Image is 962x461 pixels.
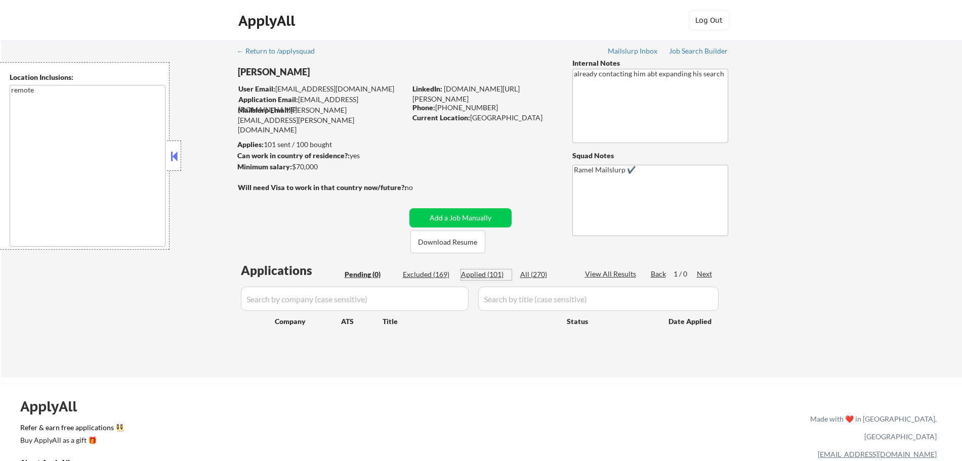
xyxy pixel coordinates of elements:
div: [EMAIL_ADDRESS][DOMAIN_NAME] [238,84,406,94]
strong: Current Location: [412,113,470,122]
div: Title [383,316,557,327]
div: Company [275,316,341,327]
a: ← Return to /applysquad [237,47,324,57]
div: Next [697,269,713,279]
div: All (270) [520,269,571,280]
button: Download Resume [410,231,485,253]
div: Job Search Builder [669,48,728,55]
div: Applied (101) [461,269,512,280]
div: ATS [341,316,383,327]
div: Made with ❤️ in [GEOGRAPHIC_DATA], [GEOGRAPHIC_DATA] [806,410,937,445]
a: [DOMAIN_NAME][URL][PERSON_NAME] [412,84,520,103]
strong: Can work in country of residence?: [237,151,350,160]
div: ApplyAll [20,398,89,415]
input: Search by title (case sensitive) [478,287,719,311]
div: Status [567,312,654,330]
strong: Minimum salary: [237,162,292,171]
div: [GEOGRAPHIC_DATA] [412,113,556,123]
div: [PERSON_NAME][EMAIL_ADDRESS][PERSON_NAME][DOMAIN_NAME] [238,105,406,135]
a: Buy ApplyAll as a gift 🎁 [20,435,121,447]
div: Back [651,269,667,279]
div: 1 / 0 [674,269,697,279]
div: no [405,182,434,193]
a: Job Search Builder [669,47,728,57]
strong: User Email: [238,84,275,93]
div: yes [237,151,403,161]
div: Internal Notes [572,58,728,68]
strong: Phone: [412,103,435,112]
strong: Application Email: [238,95,298,104]
div: 101 sent / 100 bought [237,140,406,150]
a: Mailslurp Inbox [608,47,658,57]
a: [EMAIL_ADDRESS][DOMAIN_NAME] [818,450,937,458]
div: Excluded (169) [403,269,453,280]
strong: LinkedIn: [412,84,442,93]
strong: Applies: [237,140,264,149]
div: Buy ApplyAll as a gift 🎁 [20,437,121,444]
div: Mailslurp Inbox [608,48,658,55]
a: Refer & earn free applications 👯‍♀️ [20,424,599,435]
div: Date Applied [668,316,713,327]
div: Applications [241,264,341,276]
div: [PHONE_NUMBER] [412,103,556,113]
button: Add a Job Manually [409,208,512,227]
div: ApplyAll [238,12,298,29]
div: Location Inclusions: [10,72,165,82]
div: ← Return to /applysquad [237,48,324,55]
strong: Will need Visa to work in that country now/future?: [238,183,406,192]
div: View All Results [585,269,639,279]
div: [EMAIL_ADDRESS][DOMAIN_NAME] [238,95,406,114]
div: [PERSON_NAME] [238,66,446,78]
div: $70,000 [237,162,406,172]
input: Search by company (case sensitive) [241,287,469,311]
button: Log Out [689,10,729,30]
div: Squad Notes [572,151,728,161]
div: Pending (0) [345,269,395,280]
strong: Mailslurp Email: [238,106,290,114]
